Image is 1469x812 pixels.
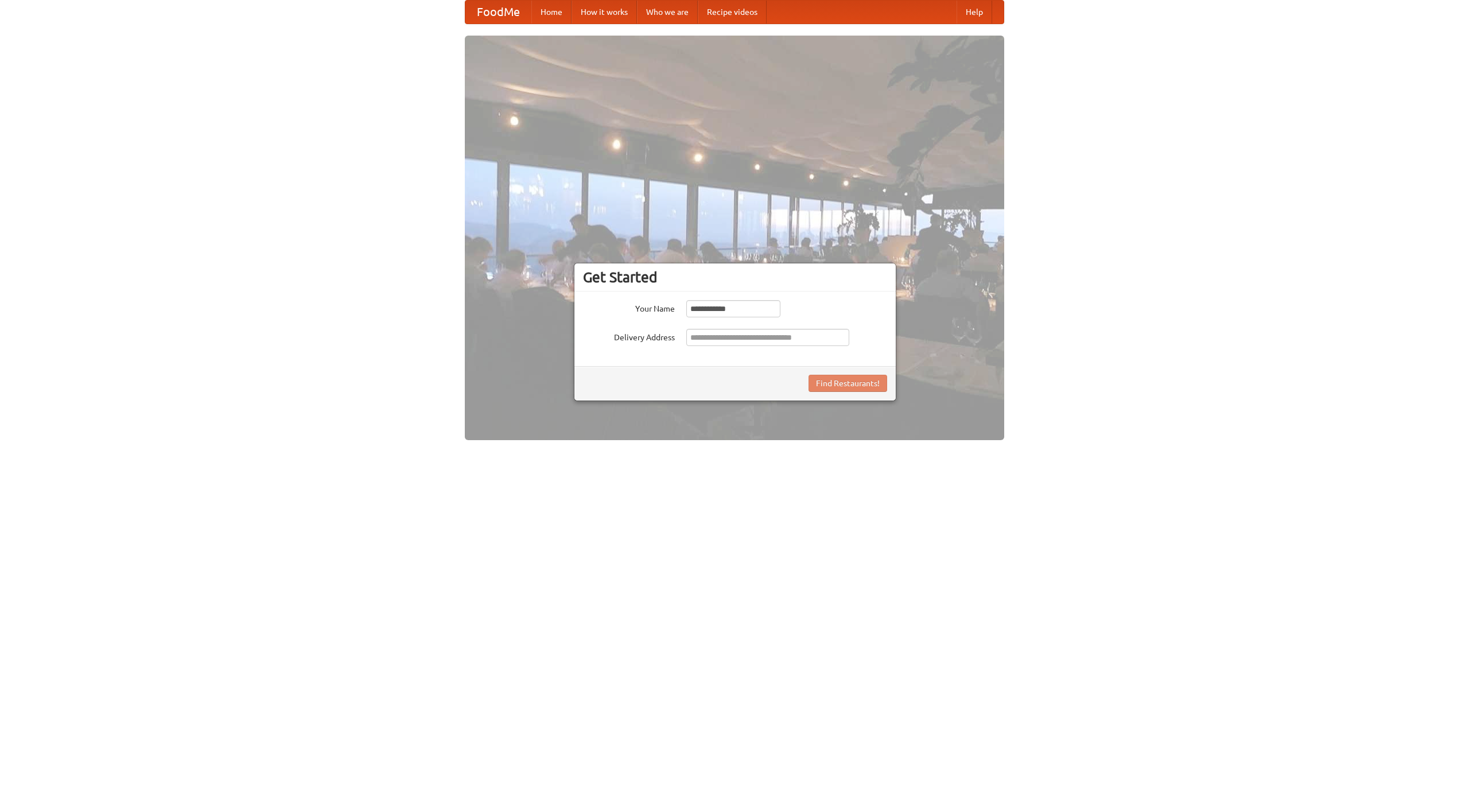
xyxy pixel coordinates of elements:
a: Recipe videos [698,1,767,24]
a: Who we are [637,1,698,24]
a: Help [957,1,992,24]
label: Your Name [583,300,675,314]
a: How it works [572,1,637,24]
a: FoodMe [465,1,531,24]
h3: Get Started [583,269,887,286]
button: Find Restaurants! [809,375,887,392]
a: Home [531,1,572,24]
label: Delivery Address [583,329,675,343]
